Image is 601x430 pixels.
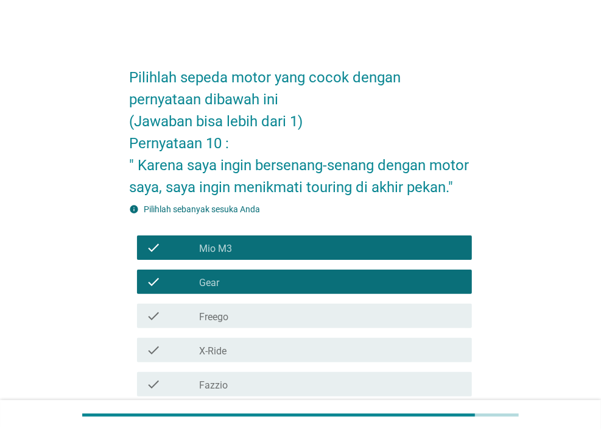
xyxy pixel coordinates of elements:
h2: Pilihlah sepeda motor yang cocok dengan pernyataan dibawah ini (Jawaban bisa lebih dari 1) Pernya... [130,54,472,198]
i: check [147,240,161,255]
i: check [147,377,161,392]
i: check [147,343,161,357]
i: check [147,274,161,289]
label: Gear [199,277,219,289]
i: check [147,309,161,323]
label: Freego [199,311,228,323]
i: info [130,204,139,214]
label: Pilihlah sebanyak sesuka Anda [144,204,261,214]
label: Mio M3 [199,243,232,255]
label: X-Ride [199,345,227,357]
label: Fazzio [199,379,228,392]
